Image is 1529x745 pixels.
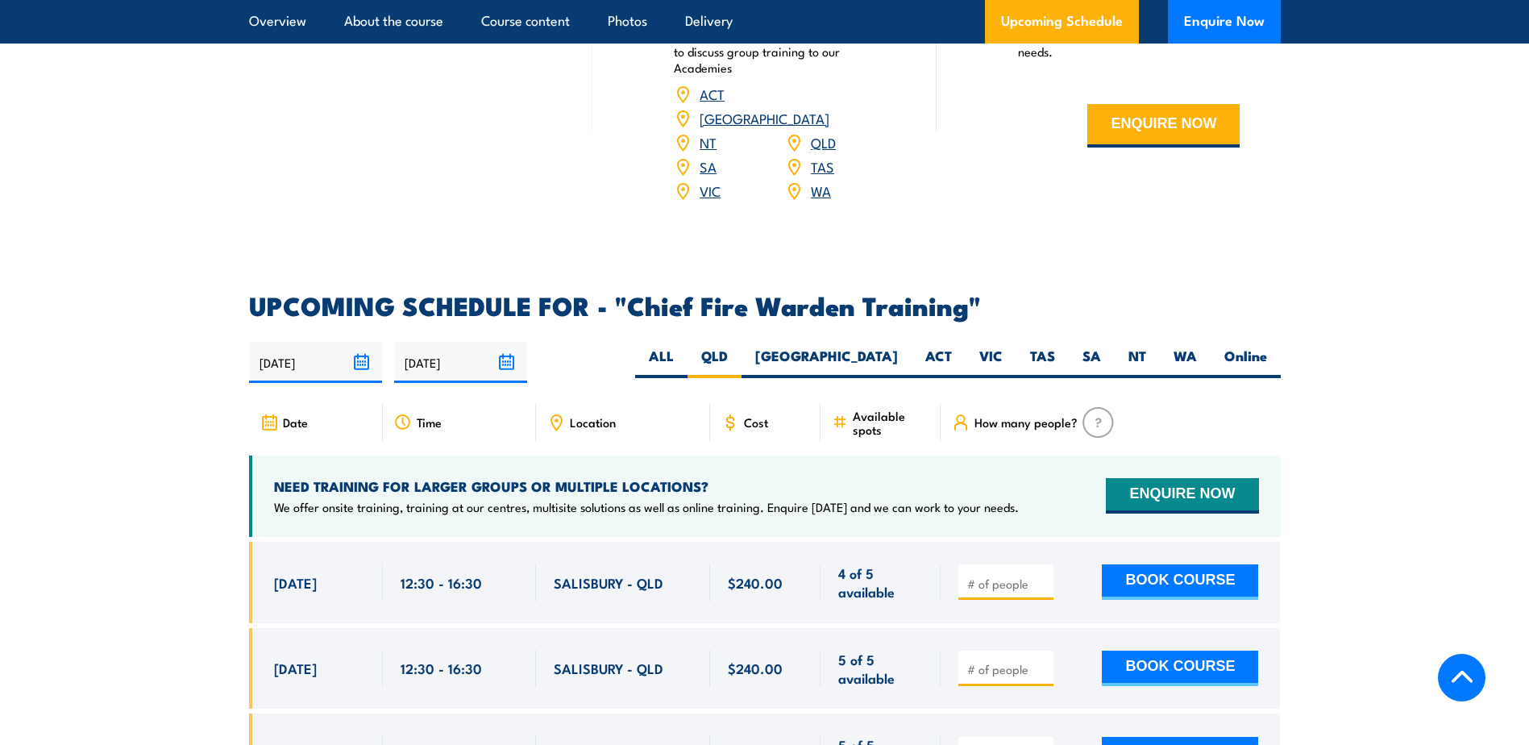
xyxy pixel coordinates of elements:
[700,156,717,176] a: SA
[554,573,663,592] span: SALISBURY - QLD
[744,415,768,429] span: Cost
[1106,478,1258,514] button: ENQUIRE NOW
[912,347,966,378] label: ACT
[1102,564,1258,600] button: BOOK COURSE
[401,573,482,592] span: 12:30 - 16:30
[688,347,742,378] label: QLD
[1069,347,1115,378] label: SA
[966,347,1016,378] label: VIC
[811,132,836,152] a: QLD
[853,409,929,436] span: Available spots
[570,415,616,429] span: Location
[1016,347,1069,378] label: TAS
[249,342,382,383] input: From date
[554,659,663,677] span: SALISBURY - QLD
[1102,651,1258,686] button: BOOK COURSE
[974,415,1078,429] span: How many people?
[838,564,923,601] span: 4 of 5 available
[635,347,688,378] label: ALL
[283,415,308,429] span: Date
[700,84,725,103] a: ACT
[1115,347,1160,378] label: NT
[274,499,1019,515] p: We offer onsite training, training at our centres, multisite solutions as well as online training...
[274,659,317,677] span: [DATE]
[674,27,896,76] p: Book your training now or enquire [DATE] to discuss group training to our Academies
[967,576,1048,592] input: # of people
[394,342,527,383] input: To date
[401,659,482,677] span: 12:30 - 16:30
[1087,104,1240,148] button: ENQUIRE NOW
[700,181,721,200] a: VIC
[274,573,317,592] span: [DATE]
[728,659,783,677] span: $240.00
[838,650,923,688] span: 5 of 5 available
[728,573,783,592] span: $240.00
[700,108,829,127] a: [GEOGRAPHIC_DATA]
[967,661,1048,677] input: # of people
[249,293,1281,316] h2: UPCOMING SCHEDULE FOR - "Chief Fire Warden Training"
[742,347,912,378] label: [GEOGRAPHIC_DATA]
[417,415,442,429] span: Time
[811,181,831,200] a: WA
[700,132,717,152] a: NT
[274,477,1019,495] h4: NEED TRAINING FOR LARGER GROUPS OR MULTIPLE LOCATIONS?
[1211,347,1281,378] label: Online
[811,156,834,176] a: TAS
[1160,347,1211,378] label: WA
